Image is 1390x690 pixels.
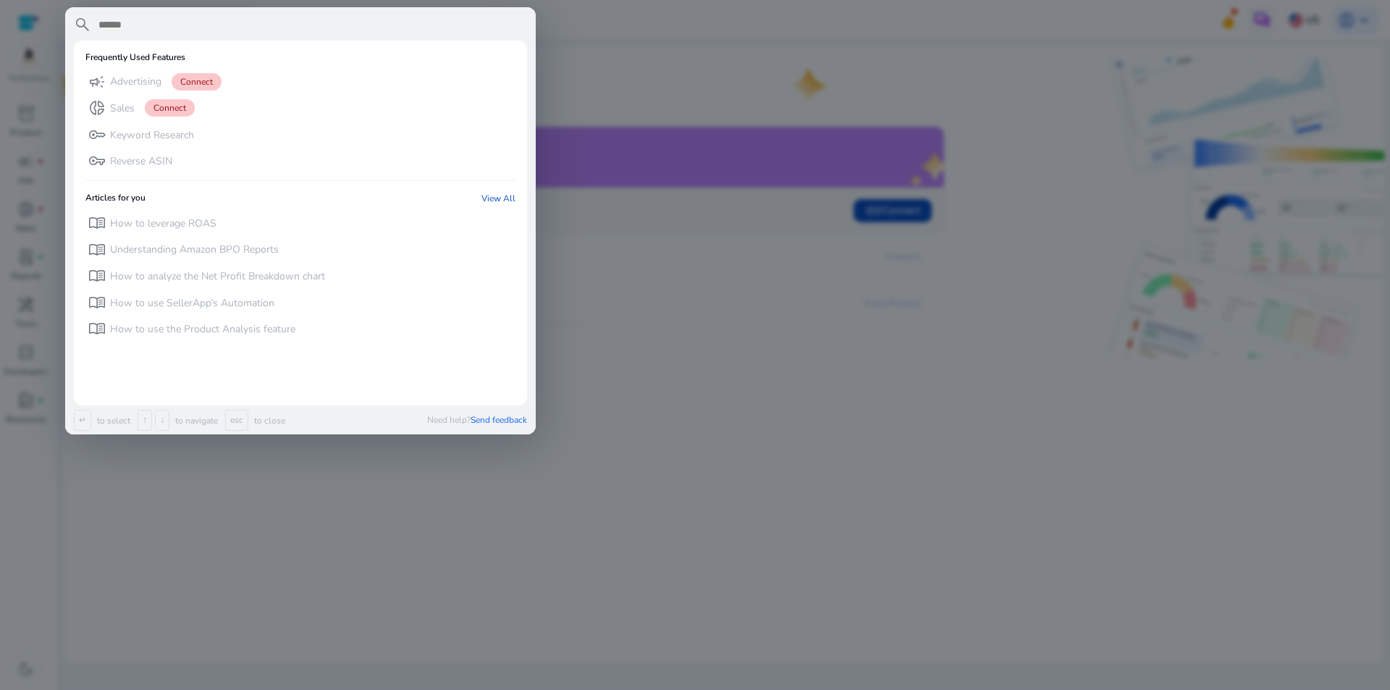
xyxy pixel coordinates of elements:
[85,52,185,62] h6: Frequently Used Features
[74,16,91,33] span: search
[110,154,172,169] p: Reverse ASIN
[88,267,106,285] span: menu_book
[427,414,527,426] p: Need help?
[110,296,274,311] p: How to use SellerApp’s Automation
[88,126,106,143] span: key
[138,410,152,431] span: ↑
[110,101,135,116] p: Sales
[94,415,130,426] p: to select
[155,410,169,431] span: ↓
[251,415,285,426] p: to close
[225,410,248,431] span: esc
[88,73,106,91] span: campaign
[88,214,106,232] span: menu_book
[88,320,106,337] span: menu_book
[145,99,195,117] span: Connect
[110,269,325,284] p: How to analyze the Net Profit Breakdown chart
[88,294,106,311] span: menu_book
[172,73,222,91] span: Connect
[88,99,106,117] span: donut_small
[74,410,91,431] span: ↵
[110,75,161,89] p: Advertising
[110,322,295,337] p: How to use the Product Analysis feature
[172,415,218,426] p: to navigate
[471,414,527,426] span: Send feedback
[88,241,106,258] span: menu_book
[110,216,216,231] p: How to leverage ROAS
[85,193,146,204] h6: Articles for you
[481,193,515,204] a: View All
[110,243,279,257] p: Understanding Amazon BPO Reports
[88,152,106,169] span: vpn_key
[110,128,194,143] p: Keyword Research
